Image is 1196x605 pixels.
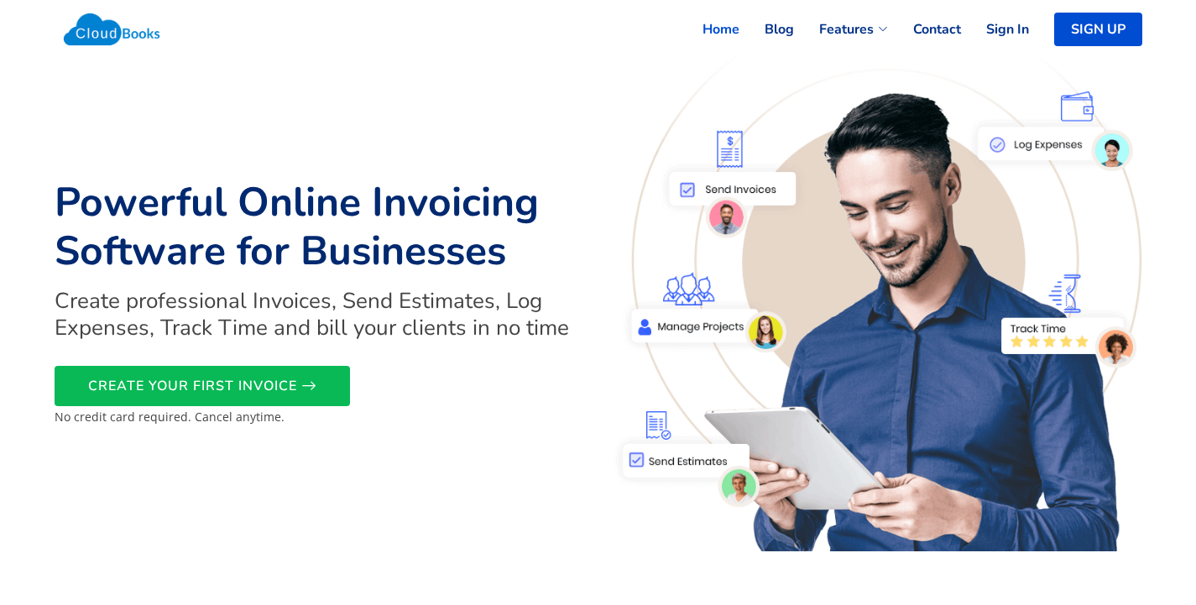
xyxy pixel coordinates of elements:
a: Sign In [961,11,1029,48]
img: Cloudbooks Logo [55,4,170,55]
span: Features [819,19,874,39]
a: Blog [739,11,794,48]
a: Home [677,11,739,48]
h2: Create professional Invoices, Send Estimates, Log Expenses, Track Time and bill your clients in n... [55,288,588,340]
a: Contact [888,11,961,48]
small: No credit card required. Cancel anytime. [55,409,285,425]
h1: Powerful Online Invoicing Software for Businesses [55,179,588,275]
a: SIGN UP [1054,13,1142,46]
a: CREATE YOUR FIRST INVOICE [55,366,350,406]
a: Features [794,11,888,48]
